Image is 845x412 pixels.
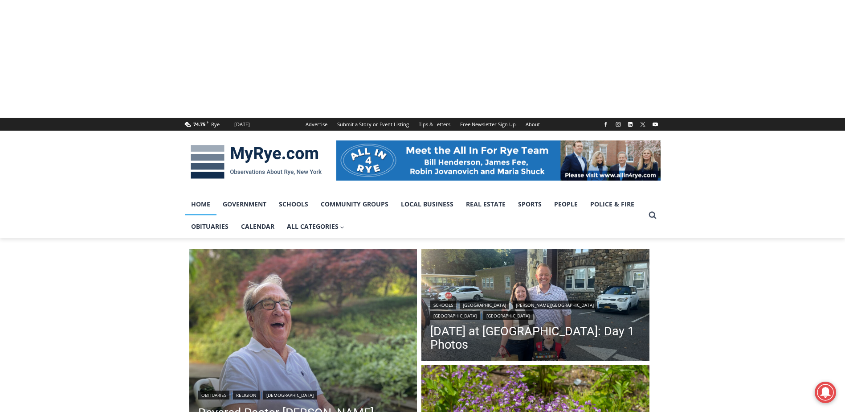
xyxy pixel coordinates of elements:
span: All Categories [287,222,345,231]
a: Free Newsletter Sign Up [455,118,521,131]
a: [DEMOGRAPHIC_DATA] [263,391,317,400]
a: Religion [233,391,260,400]
button: View Search Form [645,207,661,223]
a: [DATE] at [GEOGRAPHIC_DATA]: Day 1 Photos [430,325,641,351]
a: Submit a Story or Event Listing [332,118,414,131]
a: Linkedin [625,119,636,130]
a: YouTube [650,119,661,130]
div: | | [198,389,408,400]
a: Schools [273,193,314,215]
a: X [637,119,648,130]
a: Facebook [600,119,611,130]
a: Police & Fire [584,193,641,215]
a: Real Estate [460,193,512,215]
a: Obituaries [185,215,235,238]
a: [GEOGRAPHIC_DATA] [430,311,480,320]
nav: Primary Navigation [185,193,645,238]
a: Calendar [235,215,281,238]
a: Obituaries [198,391,229,400]
div: | | | | [430,299,641,320]
a: Home [185,193,216,215]
a: Advertise [301,118,332,131]
a: Schools [430,301,456,309]
a: Instagram [613,119,624,130]
a: People [548,193,584,215]
img: All in for Rye [336,140,661,181]
a: [PERSON_NAME][GEOGRAPHIC_DATA] [513,301,597,309]
a: Tips & Letters [414,118,455,131]
a: About [521,118,545,131]
a: [GEOGRAPHIC_DATA] [483,311,533,320]
img: MyRye.com [185,139,327,185]
span: 74.75 [193,121,205,128]
a: [GEOGRAPHIC_DATA] [460,301,509,309]
img: (PHOTO: Henry arrived for his first day of Kindergarten at Midland Elementary School. He likes cu... [421,249,649,363]
a: All Categories [281,215,351,238]
nav: Secondary Navigation [301,118,545,131]
span: F [207,119,208,124]
div: [DATE] [234,120,250,128]
a: Local Business [395,193,460,215]
a: Sports [512,193,548,215]
a: Community Groups [314,193,395,215]
div: Rye [211,120,220,128]
a: Government [216,193,273,215]
a: Read More First Day of School at Rye City Schools: Day 1 Photos [421,249,649,363]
